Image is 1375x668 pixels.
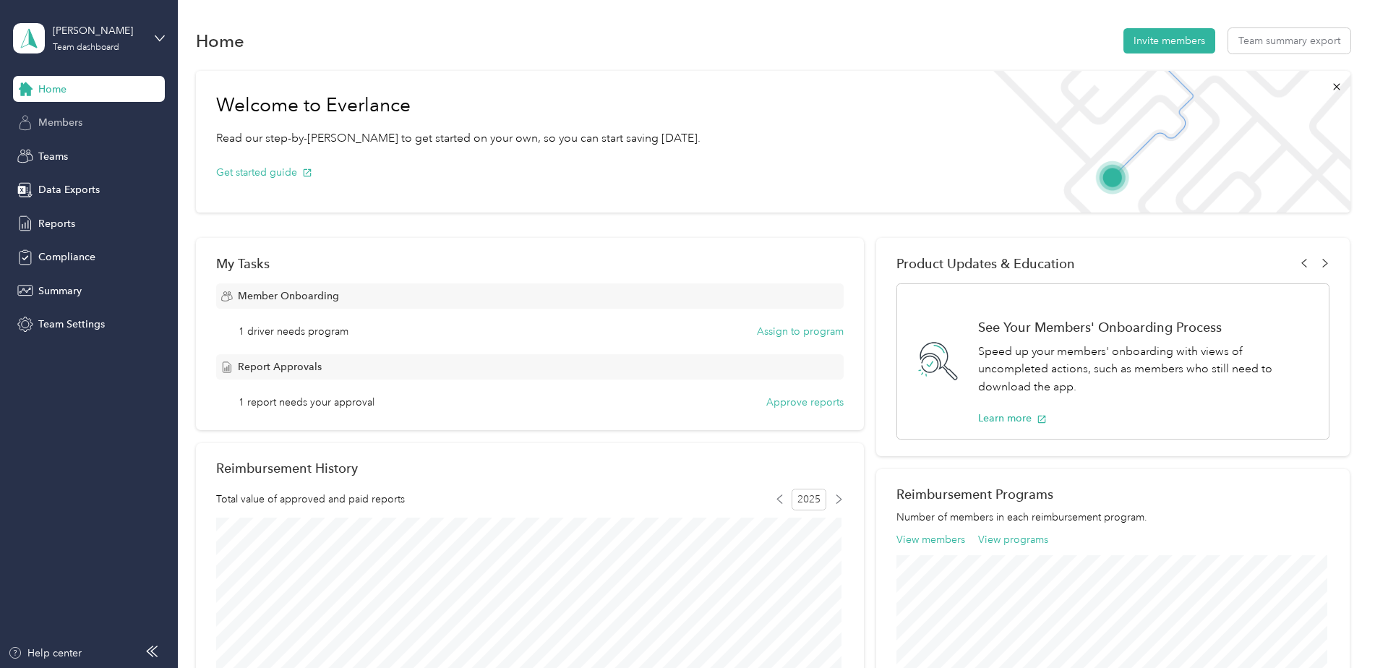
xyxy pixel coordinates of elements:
[239,395,374,410] span: 1 report needs your approval
[239,324,348,339] span: 1 driver needs program
[38,82,67,97] span: Home
[896,532,965,547] button: View members
[38,283,82,299] span: Summary
[238,288,339,304] span: Member Onboarding
[216,165,312,180] button: Get started guide
[38,249,95,265] span: Compliance
[38,149,68,164] span: Teams
[216,256,844,271] div: My Tasks
[792,489,826,510] span: 2025
[216,461,358,476] h2: Reimbursement History
[53,23,143,38] div: [PERSON_NAME]
[53,43,119,52] div: Team dashboard
[978,532,1048,547] button: View programs
[896,487,1329,502] h2: Reimbursement Programs
[766,395,844,410] button: Approve reports
[1228,28,1350,53] button: Team summary export
[978,320,1314,335] h1: See Your Members' Onboarding Process
[978,343,1314,396] p: Speed up your members' onboarding with views of uncompleted actions, such as members who still ne...
[38,216,75,231] span: Reports
[38,115,82,130] span: Members
[38,182,100,197] span: Data Exports
[38,317,105,332] span: Team Settings
[979,71,1350,213] img: Welcome to everlance
[238,359,322,374] span: Report Approvals
[1294,587,1375,668] iframe: Everlance-gr Chat Button Frame
[1123,28,1215,53] button: Invite members
[196,33,244,48] h1: Home
[978,411,1047,426] button: Learn more
[216,492,405,507] span: Total value of approved and paid reports
[216,94,701,117] h1: Welcome to Everlance
[216,129,701,147] p: Read our step-by-[PERSON_NAME] to get started on your own, so you can start saving [DATE].
[896,256,1075,271] span: Product Updates & Education
[8,646,82,661] button: Help center
[896,510,1329,525] p: Number of members in each reimbursement program.
[757,324,844,339] button: Assign to program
